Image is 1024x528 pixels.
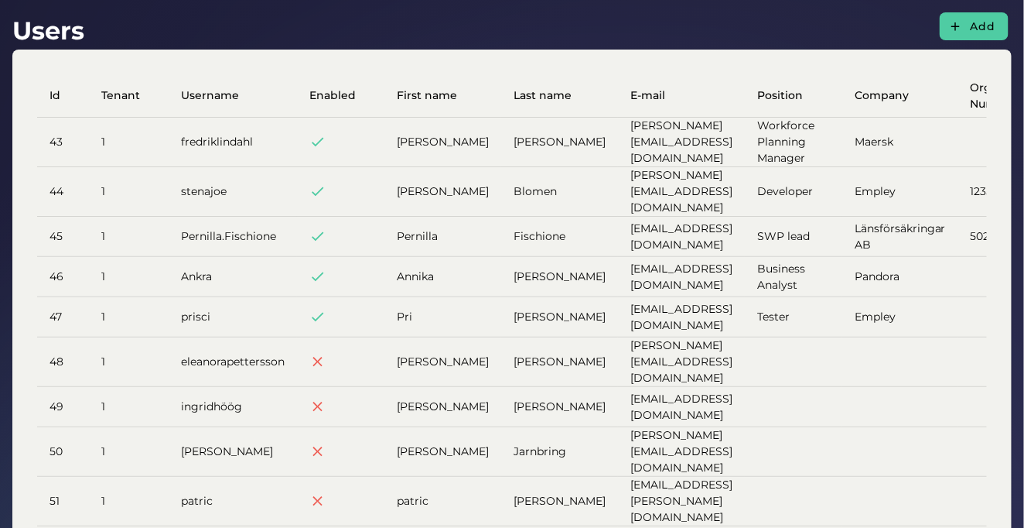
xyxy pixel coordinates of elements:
td: [PERSON_NAME] [384,338,501,387]
td: [PERSON_NAME] [501,257,618,297]
td: [PERSON_NAME][EMAIL_ADDRESS][DOMAIN_NAME] [618,167,745,217]
td: Tester [745,297,842,338]
td: [PERSON_NAME] [501,338,618,387]
td: Empley [842,167,958,217]
td: Pri [384,297,501,338]
td: 1 [89,217,169,257]
td: stenajoe [169,167,297,217]
td: Pernilla.Fischione [169,217,297,257]
td: Pernilla [384,217,501,257]
td: 1 [89,387,169,427]
td: Empley [842,297,958,338]
td: [PERSON_NAME] [384,167,501,217]
td: [PERSON_NAME][EMAIL_ADDRESS][DOMAIN_NAME] [618,427,745,477]
td: [EMAIL_ADDRESS][PERSON_NAME][DOMAIN_NAME] [618,477,745,526]
td: Maersk [842,118,958,167]
td: [PERSON_NAME][EMAIL_ADDRESS][DOMAIN_NAME] [618,338,745,387]
td: 1 [89,118,169,167]
span: Company [855,87,909,104]
span: Enabled [309,87,356,104]
td: 49 [37,387,89,427]
td: [PERSON_NAME] [169,427,297,477]
span: Username [181,87,239,104]
td: eleanorapettersson [169,338,297,387]
td: [PERSON_NAME] [384,118,501,167]
span: Tenant [101,87,140,104]
td: Business Analyst [745,257,842,297]
td: [PERSON_NAME][EMAIL_ADDRESS][DOMAIN_NAME] [618,118,745,167]
td: Pandora [842,257,958,297]
td: [PERSON_NAME] [384,387,501,427]
td: 51 [37,477,89,526]
td: 48 [37,338,89,387]
td: 43 [37,118,89,167]
td: Workforce Planning Manager [745,118,842,167]
td: Developer [745,167,842,217]
td: [EMAIL_ADDRESS][DOMAIN_NAME] [618,217,745,257]
td: Jarnbring [501,427,618,477]
td: 1 [89,427,169,477]
td: [PERSON_NAME] [501,387,618,427]
span: Id [49,87,60,104]
span: Add [969,19,996,33]
td: patric [384,477,501,526]
td: 45 [37,217,89,257]
td: [PERSON_NAME] [501,297,618,338]
td: [EMAIL_ADDRESS][DOMAIN_NAME] [618,387,745,427]
span: Position [757,87,803,104]
td: 1 [89,167,169,217]
td: ingridhöög [169,387,297,427]
span: E-mail [630,87,665,104]
td: 1 [89,477,169,526]
td: Ankra [169,257,297,297]
td: fredriklindahl [169,118,297,167]
td: [PERSON_NAME] [384,427,501,477]
span: First name [397,87,457,104]
td: [PERSON_NAME] [501,477,618,526]
td: SWP lead [745,217,842,257]
td: 50 [37,427,89,477]
td: [EMAIL_ADDRESS][DOMAIN_NAME] [618,257,745,297]
td: prisci [169,297,297,338]
td: patric [169,477,297,526]
td: 1 [89,257,169,297]
td: 1 [89,338,169,387]
h1: Users [12,12,84,50]
button: Add [940,12,1009,40]
td: Länsförsäkringar AB [842,217,958,257]
td: 47 [37,297,89,338]
span: Last name [514,87,572,104]
td: [PERSON_NAME] [501,118,618,167]
td: 44 [37,167,89,217]
td: Annika [384,257,501,297]
td: Blomen [501,167,618,217]
td: [EMAIL_ADDRESS][DOMAIN_NAME] [618,297,745,338]
td: 1 [89,297,169,338]
td: Fischione [501,217,618,257]
td: 46 [37,257,89,297]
